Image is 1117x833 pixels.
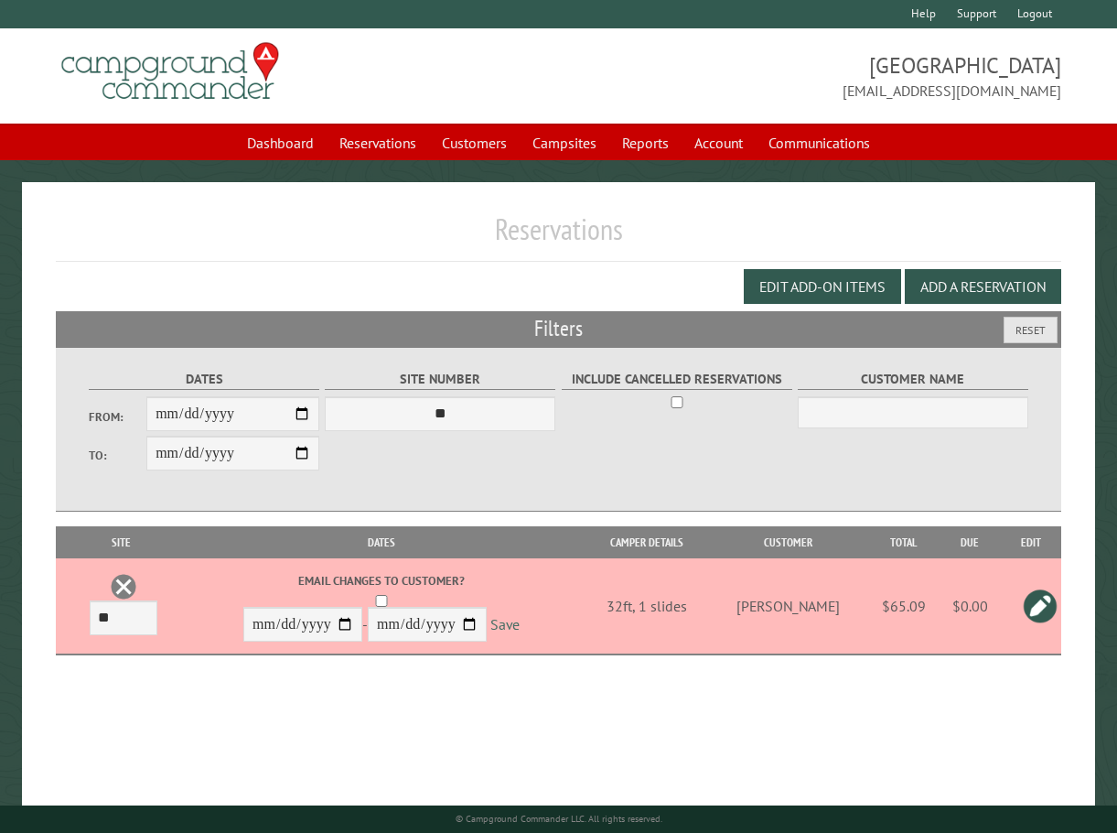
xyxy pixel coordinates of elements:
a: Campsites [521,125,607,160]
h1: Reservations [56,211,1061,262]
button: Add a Reservation [905,269,1061,304]
button: Reset [1004,317,1058,343]
label: Include Cancelled Reservations [562,369,792,390]
label: Dates [89,369,319,390]
th: Camper Details [585,526,709,558]
a: Save [490,616,520,634]
img: Campground Commander [56,36,285,107]
a: Reservations [328,125,427,160]
a: Delete this reservation [110,573,137,600]
small: © Campground Commander LLC. All rights reserved. [456,813,662,825]
label: From: [89,408,146,426]
td: 32ft, 1 slides [585,558,709,654]
div: - [181,572,582,646]
h2: Filters [56,311,1061,346]
td: [PERSON_NAME] [709,558,866,654]
a: Dashboard [236,125,325,160]
th: Site [65,526,178,558]
th: Total [867,526,940,558]
label: Site Number [325,369,555,390]
th: Customer [709,526,866,558]
th: Dates [178,526,585,558]
a: Communications [757,125,881,160]
td: $0.00 [940,558,1000,654]
label: Email changes to customer? [181,572,582,590]
label: Customer Name [798,369,1028,390]
a: Customers [431,125,518,160]
th: Due [940,526,1000,558]
a: Reports [611,125,680,160]
label: To: [89,447,146,464]
span: [GEOGRAPHIC_DATA] [EMAIL_ADDRESS][DOMAIN_NAME] [559,50,1061,102]
a: Account [683,125,754,160]
th: Edit [1000,526,1061,558]
td: $65.09 [867,558,940,654]
button: Edit Add-on Items [744,269,901,304]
